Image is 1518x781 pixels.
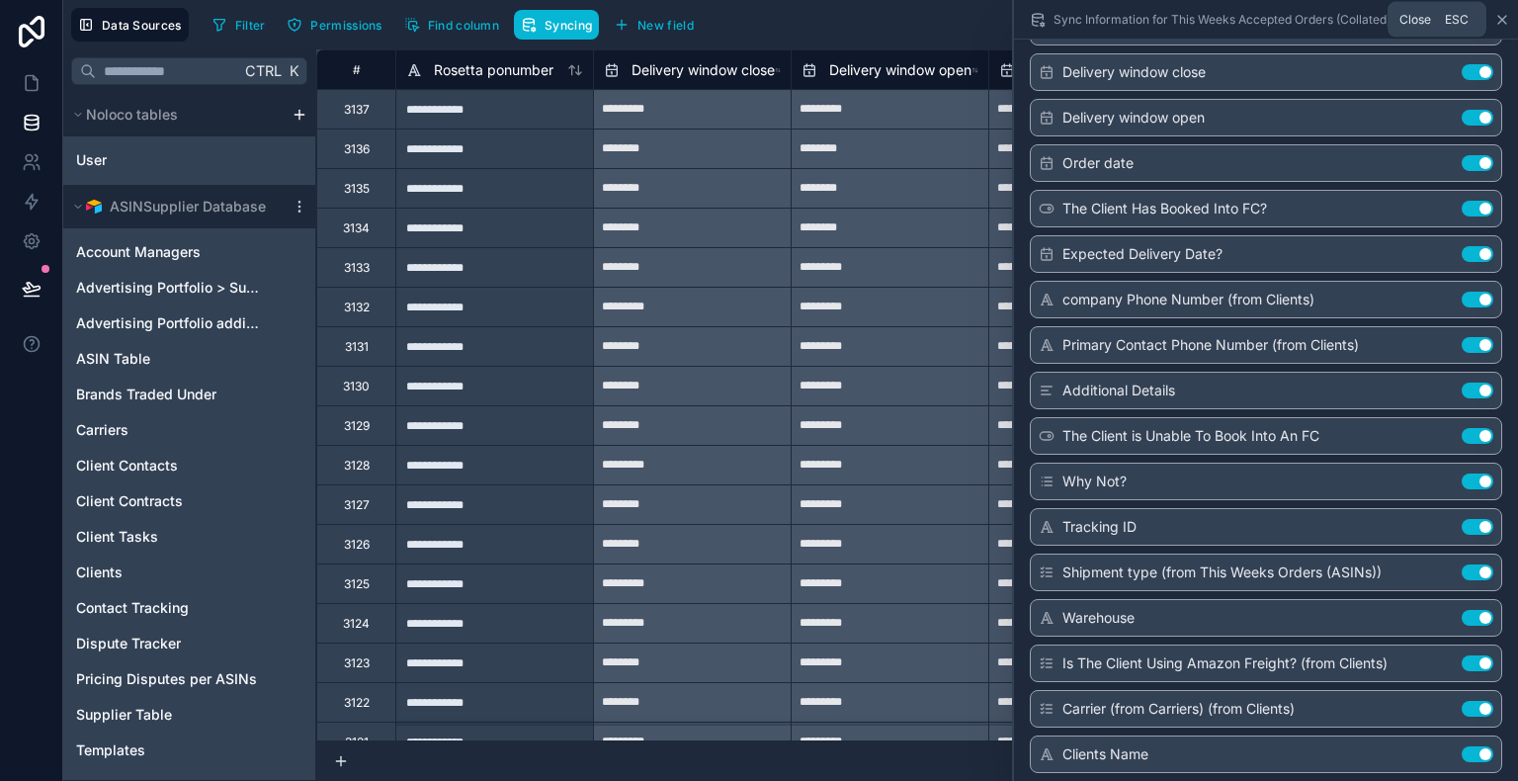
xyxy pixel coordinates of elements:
[344,695,370,711] div: 3122
[344,655,370,671] div: 3123
[344,537,370,553] div: 3126
[344,181,370,197] div: 3135
[1062,563,1382,582] span: Shipment type (from This Weeks Orders (ASINs))
[514,10,599,40] button: Syncing
[428,18,499,33] span: Find column
[243,58,284,83] span: Ctrl
[397,10,506,40] button: Find column
[637,18,694,33] span: New field
[1062,426,1319,446] span: The Client is Unable To Book Into An FC
[280,10,396,40] a: Permissions
[344,141,370,157] div: 3136
[345,735,369,750] div: 3121
[343,616,370,632] div: 3124
[545,18,592,33] span: Syncing
[1062,153,1134,173] span: Order date
[344,576,370,592] div: 3125
[1062,290,1314,309] span: company Phone Number (from Clients)
[345,339,369,355] div: 3131
[1062,744,1148,764] span: Clients Name
[1062,653,1388,673] span: Is The Client Using Amazon Freight? (from Clients)
[514,10,607,40] a: Syncing
[434,60,553,80] span: Rosetta ponumber
[205,10,273,40] button: Filter
[1399,12,1431,28] span: Close
[1441,12,1473,28] span: Esc
[1054,12,1391,28] span: Sync Information for This Weeks Accepted Orders (Collated)
[1062,472,1127,491] span: Why Not?
[343,379,370,394] div: 3130
[102,18,182,33] span: Data Sources
[829,60,971,80] span: Delivery window open
[235,18,266,33] span: Filter
[280,10,388,40] button: Permissions
[332,62,380,77] div: #
[310,18,381,33] span: Permissions
[1062,62,1206,82] span: Delivery window close
[343,220,370,236] div: 3134
[1062,699,1295,719] span: Carrier (from Carriers) (from Clients)
[287,64,300,78] span: K
[1062,608,1135,628] span: Warehouse
[344,418,370,434] div: 3129
[71,8,189,42] button: Data Sources
[344,300,370,315] div: 3132
[344,260,370,276] div: 3133
[1062,108,1205,128] span: Delivery window open
[1062,517,1137,537] span: Tracking ID
[1062,244,1223,264] span: Expected Delivery Date?
[344,102,370,118] div: 3137
[607,10,701,40] button: New field
[344,458,370,474] div: 3128
[1062,199,1267,218] span: The Client Has Booked Into FC?
[1062,381,1175,400] span: Additional Details
[632,60,775,80] span: Delivery window close
[1062,335,1359,355] span: Primary Contact Phone Number (from Clients)
[344,497,370,513] div: 3127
